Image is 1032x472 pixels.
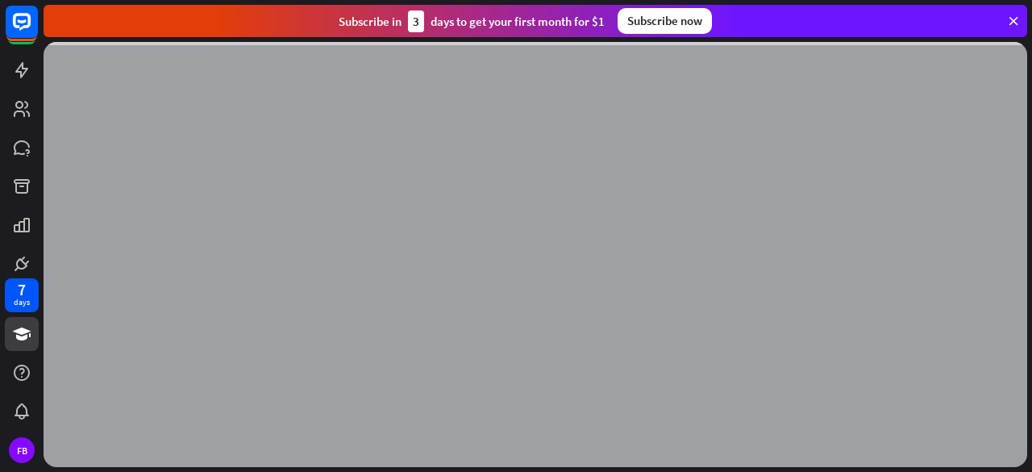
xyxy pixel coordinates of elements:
a: 7 days [5,278,39,312]
div: days [14,297,30,308]
div: Subscribe now [618,8,712,34]
div: Subscribe in days to get your first month for $1 [339,10,605,32]
div: 7 [18,282,26,297]
div: FB [9,437,35,463]
div: 3 [408,10,424,32]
